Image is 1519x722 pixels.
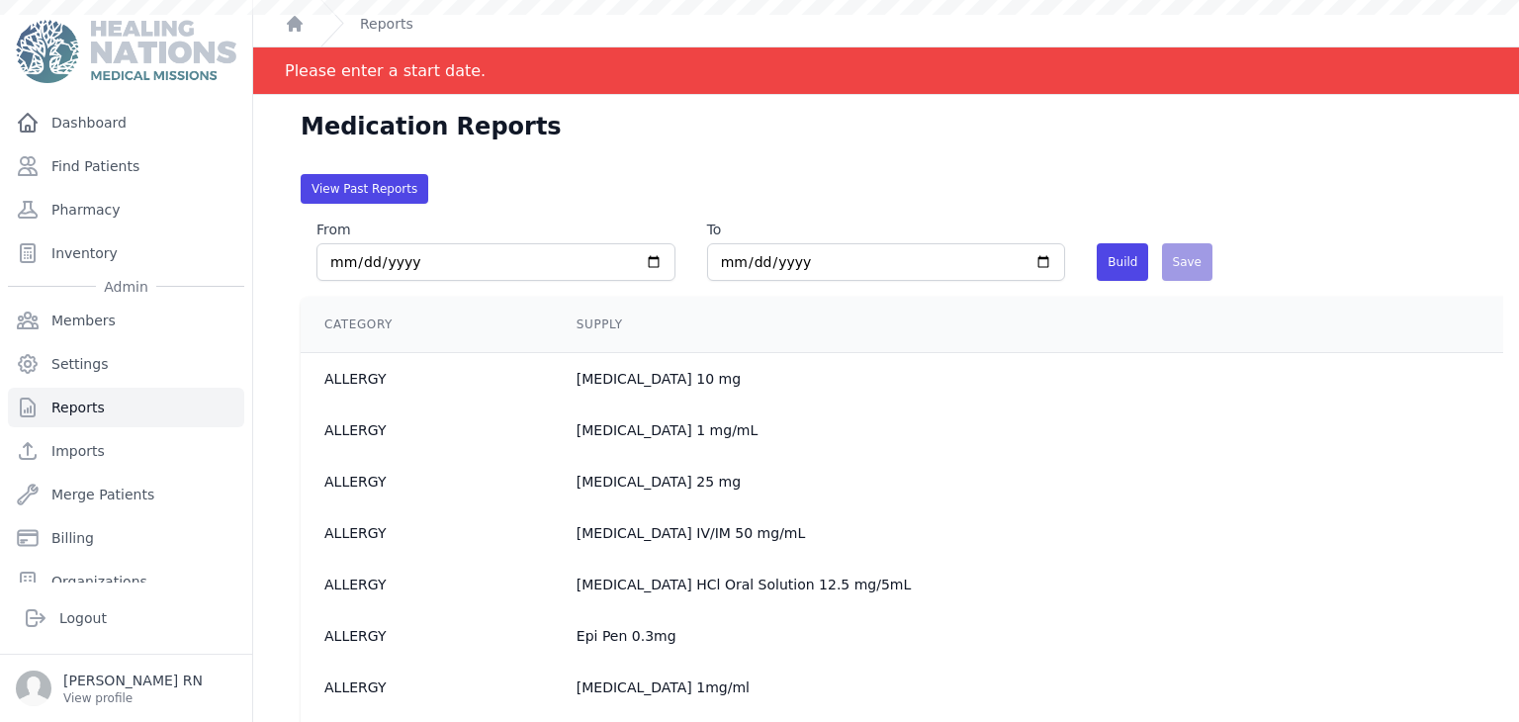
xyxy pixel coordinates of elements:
[707,243,1066,281] input: you@example.com
[8,301,244,340] a: Members
[301,456,553,507] td: ALLERGY
[253,47,1519,95] div: Notification
[316,220,675,239] label: From
[8,388,244,427] a: Reports
[63,671,203,690] p: [PERSON_NAME] RN
[1097,243,1148,281] button: Build
[301,662,553,713] td: ALLERGY
[301,559,553,610] td: ALLERGY
[16,20,235,83] img: Medical Missions EMR
[8,518,244,558] a: Billing
[8,233,244,273] a: Inventory
[16,671,236,706] a: [PERSON_NAME] RN View profile
[301,353,553,406] td: ALLERGY
[301,610,553,662] td: ALLERGY
[301,507,553,559] td: ALLERGY
[360,14,413,34] a: Reports
[8,146,244,186] a: Find Patients
[316,243,675,281] input: you@example.com
[8,475,244,514] a: Merge Patients
[8,431,244,471] a: Imports
[63,690,203,706] p: View profile
[16,598,236,638] a: Logout
[301,111,562,142] h1: Medication Reports
[96,277,156,297] span: Admin
[8,344,244,384] a: Settings
[285,47,486,94] div: Please enter a start date.
[8,103,244,142] a: Dashboard
[301,405,553,456] td: ALLERGY
[8,562,244,601] a: Organizations
[707,220,1066,239] label: To
[301,297,553,353] th: Category
[301,174,428,204] button: View Past Reports
[1162,243,1212,281] span: Save
[8,190,244,229] a: Pharmacy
